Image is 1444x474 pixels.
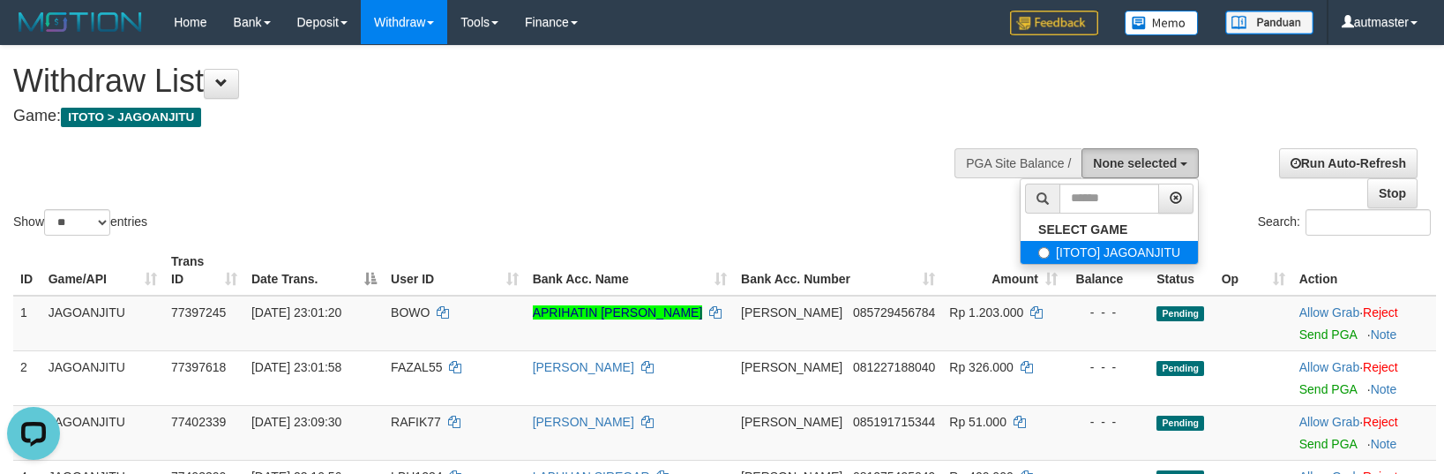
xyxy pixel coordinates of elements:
th: User ID: activate to sort column ascending [384,245,526,296]
label: [ITOTO] JAGOANJITU [1021,241,1198,264]
td: JAGOANJITU [41,296,164,351]
a: Stop [1367,178,1418,208]
th: Date Trans.: activate to sort column descending [244,245,384,296]
td: 1 [13,296,41,351]
span: Copy 085729456784 to clipboard [853,305,935,320]
th: Game/API: activate to sort column ascending [41,245,164,296]
th: Status [1149,245,1214,296]
span: [DATE] 23:01:20 [251,305,341,320]
span: · [1299,305,1363,320]
span: 77397245 [171,305,226,320]
td: · [1292,296,1436,351]
a: Note [1371,382,1397,396]
label: Search: [1258,209,1431,236]
span: · [1299,415,1363,429]
span: [PERSON_NAME] [741,415,842,429]
span: [PERSON_NAME] [741,305,842,320]
span: [DATE] 23:01:58 [251,360,341,374]
th: Trans ID: activate to sort column ascending [164,245,244,296]
img: panduan.png [1225,11,1313,34]
th: Bank Acc. Number: activate to sort column ascending [734,245,942,296]
span: ITOTO > JAGOANJITU [61,108,201,127]
td: · [1292,405,1436,460]
div: - - - [1072,358,1142,376]
span: Pending [1156,306,1204,321]
span: Copy 085191715344 to clipboard [853,415,935,429]
th: ID [13,245,41,296]
span: RAFIK77 [391,415,441,429]
span: [DATE] 23:09:30 [251,415,341,429]
a: [PERSON_NAME] [533,360,634,374]
span: Pending [1156,361,1204,376]
span: FAZAL55 [391,360,442,374]
td: JAGOANJITU [41,350,164,405]
a: Note [1371,437,1397,451]
th: Action [1292,245,1436,296]
a: Reject [1363,305,1398,320]
a: Send PGA [1299,437,1357,451]
a: Allow Grab [1299,305,1359,320]
td: JAGOANJITU [41,405,164,460]
span: Rp 1.203.000 [949,305,1023,320]
button: None selected [1081,148,1199,178]
h4: Game: [13,108,945,125]
a: Note [1371,327,1397,342]
a: SELECT GAME [1021,218,1198,241]
h1: Withdraw List [13,64,945,99]
td: · [1292,350,1436,405]
img: Button%20Memo.svg [1125,11,1199,35]
img: MOTION_logo.png [13,9,147,35]
div: - - - [1072,304,1142,321]
a: Run Auto-Refresh [1279,148,1418,178]
a: Send PGA [1299,327,1357,342]
input: [ITOTO] JAGOANJITU [1038,247,1050,259]
th: Op: activate to sort column ascending [1215,245,1292,296]
button: Open LiveChat chat widget [7,7,60,60]
a: [PERSON_NAME] [533,415,634,429]
div: PGA Site Balance / [954,148,1081,178]
b: SELECT GAME [1038,222,1127,237]
span: Pending [1156,416,1204,431]
span: Rp 51.000 [949,415,1006,429]
td: 2 [13,350,41,405]
span: · [1299,360,1363,374]
label: Show entries [13,209,147,236]
a: APRIHATIN [PERSON_NAME] [533,305,703,320]
img: Feedback.jpg [1010,11,1098,35]
span: 77397618 [171,360,226,374]
a: Send PGA [1299,382,1357,396]
input: Search: [1306,209,1431,236]
span: Rp 326.000 [949,360,1013,374]
span: None selected [1093,156,1177,170]
span: [PERSON_NAME] [741,360,842,374]
span: BOWO [391,305,430,320]
span: 77402339 [171,415,226,429]
th: Amount: activate to sort column ascending [942,245,1065,296]
span: Copy 081227188040 to clipboard [853,360,935,374]
select: Showentries [44,209,110,236]
a: Allow Grab [1299,360,1359,374]
th: Bank Acc. Name: activate to sort column ascending [526,245,734,296]
div: - - - [1072,413,1142,431]
a: Reject [1363,415,1398,429]
a: Reject [1363,360,1398,374]
th: Balance [1065,245,1149,296]
a: Allow Grab [1299,415,1359,429]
